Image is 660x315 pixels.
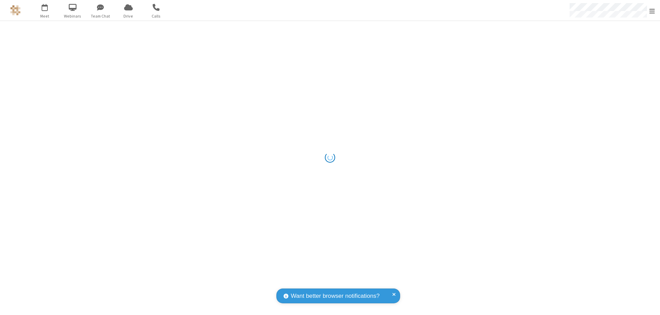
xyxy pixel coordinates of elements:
[32,13,58,19] span: Meet
[143,13,169,19] span: Calls
[10,5,21,15] img: QA Selenium DO NOT DELETE OR CHANGE
[291,292,379,301] span: Want better browser notifications?
[88,13,113,19] span: Team Chat
[115,13,141,19] span: Drive
[60,13,86,19] span: Webinars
